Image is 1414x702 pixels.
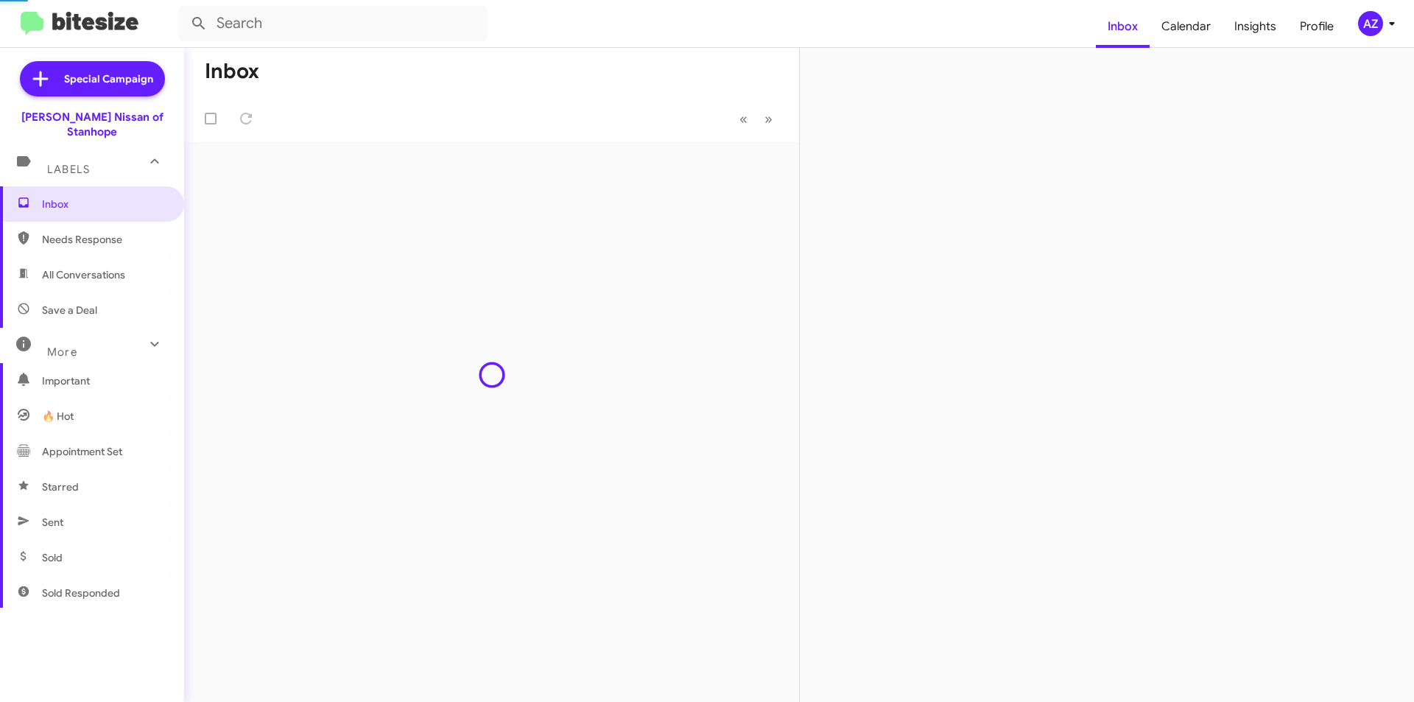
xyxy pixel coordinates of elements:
[739,110,748,128] span: «
[47,163,90,176] span: Labels
[1346,11,1398,36] button: AZ
[42,373,167,388] span: Important
[731,104,756,134] button: Previous
[42,550,63,565] span: Sold
[1288,5,1346,48] a: Profile
[42,232,167,247] span: Needs Response
[756,104,781,134] button: Next
[42,303,97,317] span: Save a Deal
[1358,11,1383,36] div: AZ
[178,6,488,41] input: Search
[1150,5,1223,48] a: Calendar
[42,586,120,600] span: Sold Responded
[764,110,773,128] span: »
[1223,5,1288,48] a: Insights
[64,71,153,86] span: Special Campaign
[42,444,122,459] span: Appointment Set
[205,60,259,83] h1: Inbox
[42,197,167,211] span: Inbox
[42,267,125,282] span: All Conversations
[42,409,74,424] span: 🔥 Hot
[20,61,165,96] a: Special Campaign
[42,515,63,530] span: Sent
[47,345,77,359] span: More
[731,104,781,134] nav: Page navigation example
[42,480,79,494] span: Starred
[1096,5,1150,48] a: Inbox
